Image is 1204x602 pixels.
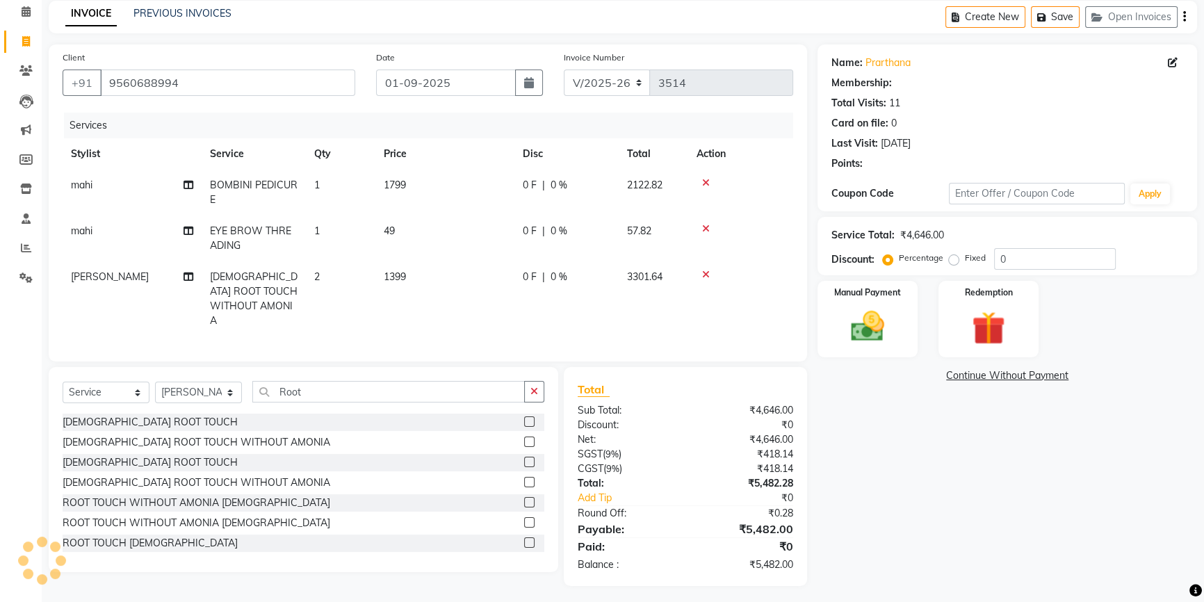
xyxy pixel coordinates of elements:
[899,252,943,264] label: Percentage
[685,558,804,572] div: ₹5,482.00
[551,178,567,193] span: 0 %
[578,382,610,397] span: Total
[567,491,706,505] a: Add Tip
[567,447,685,462] div: ( )
[945,6,1025,28] button: Create New
[551,270,567,284] span: 0 %
[685,476,804,491] div: ₹5,482.28
[314,179,320,191] span: 1
[627,225,651,237] span: 57.82
[685,521,804,537] div: ₹5,482.00
[567,558,685,572] div: Balance :
[685,403,804,418] div: ₹4,646.00
[63,475,330,490] div: [DEMOGRAPHIC_DATA] ROOT TOUCH WITHOUT AMONIA
[619,138,688,170] th: Total
[551,224,567,238] span: 0 %
[63,435,330,450] div: [DEMOGRAPHIC_DATA] ROOT TOUCH WITHOUT AMONIA
[965,252,986,264] label: Fixed
[891,116,897,131] div: 0
[63,516,330,530] div: ROOT TOUCH WITHOUT AMONIA [DEMOGRAPHIC_DATA]
[831,252,874,267] div: Discount:
[514,138,619,170] th: Disc
[384,225,395,237] span: 49
[831,156,863,171] div: Points:
[384,179,406,191] span: 1799
[831,56,863,70] div: Name:
[567,462,685,476] div: ( )
[564,51,624,64] label: Invoice Number
[64,113,804,138] div: Services
[965,286,1013,299] label: Redemption
[685,462,804,476] div: ₹418.14
[65,1,117,26] a: INVOICE
[252,381,525,402] input: Search or Scan
[314,270,320,283] span: 2
[831,76,892,90] div: Membership:
[523,178,537,193] span: 0 F
[831,96,886,111] div: Total Visits:
[1031,6,1080,28] button: Save
[865,56,911,70] a: Prarthana
[71,270,149,283] span: [PERSON_NAME]
[831,116,888,131] div: Card on file:
[376,51,395,64] label: Date
[306,138,375,170] th: Qty
[63,496,330,510] div: ROOT TOUCH WITHOUT AMONIA [DEMOGRAPHIC_DATA]
[834,286,901,299] label: Manual Payment
[1085,6,1178,28] button: Open Invoices
[567,476,685,491] div: Total:
[567,521,685,537] div: Payable:
[685,506,804,521] div: ₹0.28
[542,178,545,193] span: |
[685,447,804,462] div: ₹418.14
[567,403,685,418] div: Sub Total:
[685,432,804,447] div: ₹4,646.00
[63,138,202,170] th: Stylist
[949,183,1125,204] input: Enter Offer / Coupon Code
[685,538,804,555] div: ₹0
[840,307,895,345] img: _cash.svg
[889,96,900,111] div: 11
[578,462,603,475] span: CGST
[542,270,545,284] span: |
[900,228,944,243] div: ₹4,646.00
[375,138,514,170] th: Price
[605,448,619,459] span: 9%
[542,224,545,238] span: |
[100,70,355,96] input: Search by Name/Mobile/Email/Code
[831,186,949,201] div: Coupon Code
[71,179,92,191] span: mahi
[685,418,804,432] div: ₹0
[63,51,85,64] label: Client
[523,270,537,284] span: 0 F
[202,138,306,170] th: Service
[606,463,619,474] span: 9%
[567,418,685,432] div: Discount:
[820,368,1194,383] a: Continue Without Payment
[63,455,238,470] div: [DEMOGRAPHIC_DATA] ROOT TOUCH
[63,415,238,430] div: [DEMOGRAPHIC_DATA] ROOT TOUCH
[133,7,231,19] a: PREVIOUS INVOICES
[567,432,685,447] div: Net:
[71,225,92,237] span: mahi
[523,224,537,238] span: 0 F
[567,506,685,521] div: Round Off:
[881,136,911,151] div: [DATE]
[63,70,101,96] button: +91
[314,225,320,237] span: 1
[627,179,662,191] span: 2122.82
[705,491,804,505] div: ₹0
[831,228,895,243] div: Service Total:
[1130,184,1170,204] button: Apply
[63,536,238,551] div: ROOT TOUCH [DEMOGRAPHIC_DATA]
[961,307,1016,349] img: _gift.svg
[831,136,878,151] div: Last Visit:
[627,270,662,283] span: 3301.64
[210,179,298,206] span: BOMBINI PEDICURE
[688,138,793,170] th: Action
[567,538,685,555] div: Paid:
[578,448,603,460] span: SGST
[384,270,406,283] span: 1399
[210,270,298,327] span: [DEMOGRAPHIC_DATA] ROOT TOUCH WITHOUT AMONIA
[210,225,291,252] span: EYE BROW THREADING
